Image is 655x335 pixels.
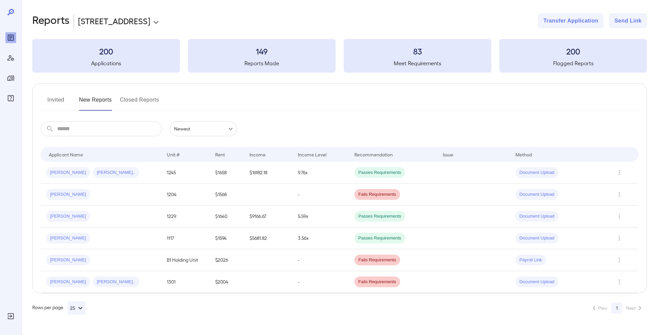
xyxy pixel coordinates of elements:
button: Closed Reports [120,95,159,111]
button: Transfer Application [538,13,604,28]
div: Unit # [167,150,180,158]
button: Row Actions [614,276,625,287]
div: Method [515,150,532,158]
span: Payroll Link [515,257,546,263]
span: Passes Requirements [354,170,405,176]
span: Fails Requirements [354,279,400,285]
div: Manage Properties [5,73,16,83]
span: [PERSON_NAME] [46,191,90,198]
td: $1568 [210,184,244,206]
h2: Reports [32,13,70,28]
h5: Flagged Reports [499,59,647,67]
nav: pagination navigation [587,303,647,313]
div: Issue [443,150,454,158]
td: 3.56x [293,227,349,249]
button: Row Actions [614,189,625,200]
span: [PERSON_NAME].. [93,279,139,285]
td: 1301 [161,271,210,293]
td: $5681.82 [244,227,293,249]
td: B1 Holding Unit [161,249,210,271]
button: Row Actions [614,255,625,265]
span: [PERSON_NAME].. [93,170,139,176]
div: Income [249,150,266,158]
div: Rent [215,150,226,158]
div: Manage Users [5,52,16,63]
h3: 149 [188,46,336,57]
td: - [293,249,349,271]
td: 1245 [161,162,210,184]
td: 1204 [161,184,210,206]
button: Invited [41,95,71,111]
span: [PERSON_NAME] [46,257,90,263]
td: $2026 [210,249,244,271]
div: Recommendation [354,150,393,158]
span: [PERSON_NAME] [46,213,90,220]
div: Log Out [5,311,16,322]
span: Passes Requirements [354,213,405,220]
td: - [293,184,349,206]
span: Document Upload [515,170,558,176]
span: Document Upload [515,191,558,198]
div: Rows per page [32,301,86,315]
button: Row Actions [614,233,625,244]
h3: 200 [32,46,180,57]
td: 5.59x [293,206,349,227]
button: 25 [67,301,86,315]
td: $16182.18 [244,162,293,184]
button: Row Actions [614,211,625,222]
h3: 83 [344,46,491,57]
button: page 1 [611,303,622,313]
td: $1640 [210,206,244,227]
td: 1117 [161,227,210,249]
h5: Meet Requirements [344,59,491,67]
div: Newest [170,121,237,136]
div: Applicant Name [49,150,83,158]
span: [PERSON_NAME] [46,170,90,176]
td: $2004 [210,271,244,293]
span: Document Upload [515,235,558,241]
summary: 200Applications149Reports Made83Meet Requirements200Flagged Reports [32,39,647,73]
td: - [293,271,349,293]
h5: Reports Made [188,59,336,67]
td: 9.76x [293,162,349,184]
button: Send Link [609,13,647,28]
td: $9166.67 [244,206,293,227]
span: Document Upload [515,279,558,285]
span: Fails Requirements [354,257,400,263]
p: [STREET_ADDRESS] [78,15,150,26]
button: Row Actions [614,167,625,178]
h3: 200 [499,46,647,57]
span: [PERSON_NAME] [46,279,90,285]
td: 1229 [161,206,210,227]
span: Document Upload [515,213,558,220]
span: Passes Requirements [354,235,405,241]
button: New Reports [79,95,112,111]
div: Reports [5,32,16,43]
h5: Applications [32,59,180,67]
span: Fails Requirements [354,191,400,198]
td: $1594 [210,227,244,249]
span: [PERSON_NAME] [46,235,90,241]
div: Income Level [298,150,326,158]
td: $1658 [210,162,244,184]
div: FAQ [5,93,16,104]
